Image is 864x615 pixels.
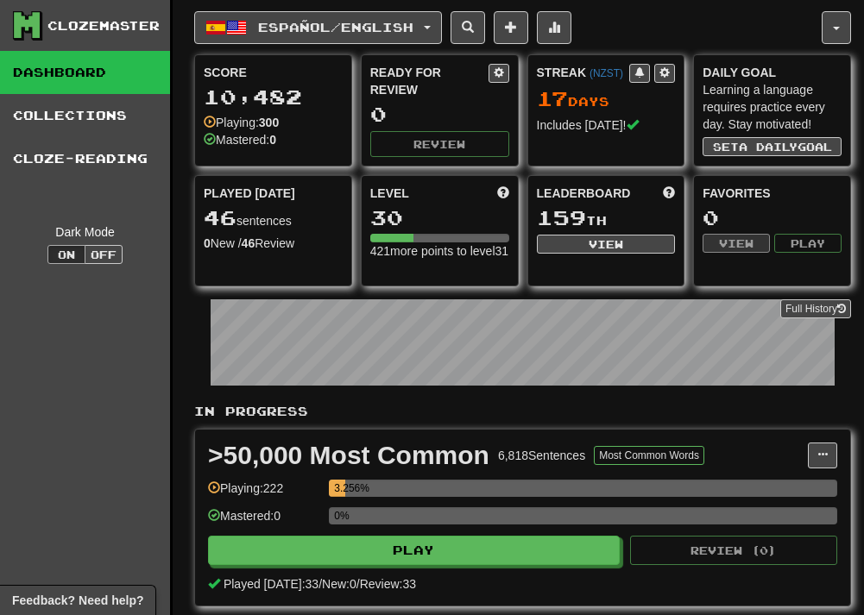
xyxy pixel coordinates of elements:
[780,299,851,318] a: Full History
[194,403,851,420] p: In Progress
[774,234,842,253] button: Play
[204,86,343,108] div: 10,482
[334,480,345,497] div: 3.256%
[537,116,676,134] div: Includes [DATE]!
[204,207,343,229] div: sentences
[703,207,842,229] div: 0
[537,205,586,229] span: 159
[703,81,842,133] div: Learning a language requires practice every day. Stay motivated!
[497,185,509,202] span: Score more points to level up
[537,88,676,110] div: Day s
[85,245,123,264] button: Off
[194,11,442,44] button: Español/English
[204,131,276,148] div: Mastered:
[204,64,343,81] div: Score
[12,592,143,609] span: Open feedback widget
[204,185,295,202] span: Played [DATE]
[360,577,416,591] span: Review: 33
[630,536,837,565] button: Review (0)
[208,536,620,565] button: Play
[451,11,485,44] button: Search sentences
[703,234,770,253] button: View
[208,442,489,468] div: >50,000 Most Common
[370,185,409,202] span: Level
[13,223,157,241] div: Dark Mode
[259,116,279,129] strong: 300
[370,207,509,229] div: 30
[204,235,343,252] div: New / Review
[370,104,509,125] div: 0
[204,114,279,131] div: Playing:
[663,185,675,202] span: This week in points, UTC
[47,17,160,35] div: Clozemaster
[703,185,842,202] div: Favorites
[703,64,842,81] div: Daily Goal
[318,577,322,591] span: /
[204,205,236,229] span: 46
[356,577,360,591] span: /
[537,64,630,81] div: Streak
[269,133,276,147] strong: 0
[590,67,623,79] a: (NZST)
[537,207,676,229] div: th
[224,577,318,591] span: Played [DATE]: 33
[204,236,211,250] strong: 0
[370,131,509,157] button: Review
[739,141,798,153] span: a daily
[47,245,85,264] button: On
[703,137,842,156] button: Seta dailygoal
[537,11,571,44] button: More stats
[322,577,356,591] span: New: 0
[258,20,413,35] span: Español / English
[537,185,631,202] span: Leaderboard
[370,242,509,260] div: 421 more points to level 31
[208,480,320,508] div: Playing: 222
[594,446,704,465] button: Most Common Words
[494,11,528,44] button: Add sentence to collection
[208,507,320,536] div: Mastered: 0
[242,236,255,250] strong: 46
[498,447,585,464] div: 6,818 Sentences
[370,64,489,98] div: Ready for Review
[537,86,568,110] span: 17
[537,235,676,254] button: View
